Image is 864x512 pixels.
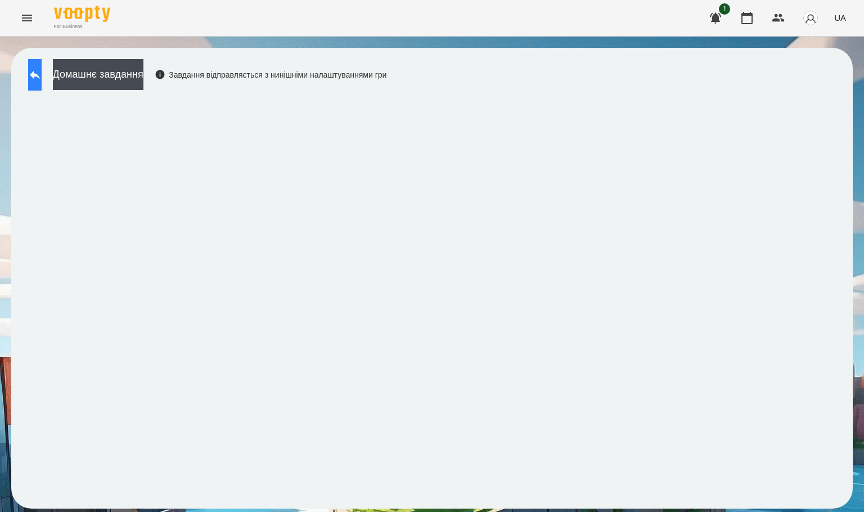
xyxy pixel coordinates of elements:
span: UA [834,12,846,24]
span: 1 [719,3,730,15]
button: Menu [13,5,40,32]
img: Voopty Logo [54,6,110,22]
span: For Business [54,23,110,30]
div: Завдання відправляється з нинішніми налаштуваннями гри [155,69,387,80]
button: UA [830,7,850,28]
img: avatar_s.png [803,10,818,26]
button: Домашнє завдання [53,59,143,90]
